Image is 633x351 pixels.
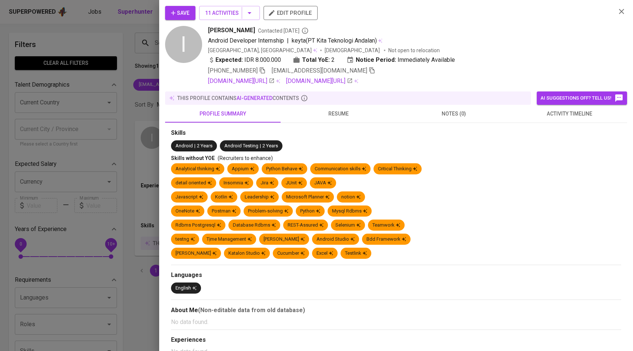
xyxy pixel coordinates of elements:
[332,208,367,215] div: Mysql Rdbms
[264,10,318,16] a: edit profile
[208,67,258,74] span: [PHONE_NUMBER]
[277,250,305,257] div: Cucumber
[325,47,381,54] span: [DEMOGRAPHIC_DATA]
[171,271,621,280] div: Languages
[248,208,288,215] div: Problem-solving
[345,250,367,257] div: Testlink
[207,236,252,243] div: Tịme Management
[286,180,302,187] div: JUnit
[208,37,284,44] span: Android Developer Internship
[177,94,299,102] p: this profile contains contents
[401,109,507,118] span: notes (0)
[224,143,258,148] span: Android Testing
[205,9,254,18] span: 11 Activities
[194,143,195,150] span: |
[245,194,274,201] div: Leadership
[288,222,324,229] div: REST-Assured
[292,37,377,44] span: keyta(PT Kita Teknologi Andalan)
[175,143,193,148] span: Android
[228,250,265,257] div: Katalon Studio
[170,109,276,118] span: profile summary
[171,306,621,315] div: About Me
[378,166,417,173] div: Critical Thinking
[175,180,212,187] div: detail oriented
[171,318,621,327] p: No data found.
[208,26,255,35] span: [PERSON_NAME]
[175,285,197,292] div: English
[199,6,260,20] button: 11 Activities
[316,236,355,243] div: Android Studio
[264,236,305,243] div: [PERSON_NAME]
[287,36,289,45] span: |
[366,236,406,243] div: Bdd Framework
[272,67,367,74] span: [EMAIL_ADDRESS][DOMAIN_NAME]
[516,109,623,118] span: activity timeline
[315,166,366,173] div: Communication skills
[314,180,332,187] div: JAVA
[356,56,396,64] b: Notice Period:
[215,56,243,64] b: Expected:
[262,143,278,148] span: 2 Years
[208,77,275,86] a: [DOMAIN_NAME][URL]
[237,95,272,101] span: AI-generated
[165,6,195,20] button: Save
[208,47,317,54] div: [GEOGRAPHIC_DATA], [GEOGRAPHIC_DATA]
[171,336,621,344] div: Experiences
[341,194,361,201] div: notion
[540,94,623,103] span: AI suggestions off? Tell us!
[261,180,274,187] div: Jira
[197,143,212,148] span: 2 Years
[316,250,333,257] div: Excel
[286,194,329,201] div: Microsoft Planner
[388,47,440,54] p: Not open to relocation
[171,9,190,18] span: Save
[301,27,309,34] svg: By Batam recruiter
[171,129,621,137] div: Skills
[537,91,627,105] button: AI suggestions off? Tell us!
[175,250,217,257] div: [PERSON_NAME]
[233,222,276,229] div: Database Rdbms
[286,77,353,86] a: [DOMAIN_NAME][URL]
[171,155,215,161] span: Skills without YOE
[302,56,330,64] b: Total YoE:
[232,166,254,173] div: Appium
[218,155,273,161] span: (Recruiters to enhance)
[264,6,318,20] button: edit profile
[175,194,203,201] div: Javascript
[175,208,200,215] div: OneNote
[285,109,392,118] span: resume
[346,56,455,64] div: Immediately Available
[266,166,303,173] div: Python Behave
[175,222,221,229] div: Rdbms Postgresql
[300,208,320,215] div: Python
[198,307,305,314] b: (Non-editable data from old database)
[224,180,249,187] div: Insomnia
[212,208,236,215] div: Postman
[269,8,312,18] span: edit profile
[331,56,335,64] span: 2
[208,56,281,64] div: IDR 8.000.000
[372,222,400,229] div: Teamwork
[335,222,361,229] div: Selenium
[175,236,195,243] div: testng
[260,143,261,150] span: |
[175,166,220,173] div: Analytical thinking
[165,26,202,63] div: I
[215,194,233,201] div: Kotlin
[258,27,309,34] span: Contacted [DATE]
